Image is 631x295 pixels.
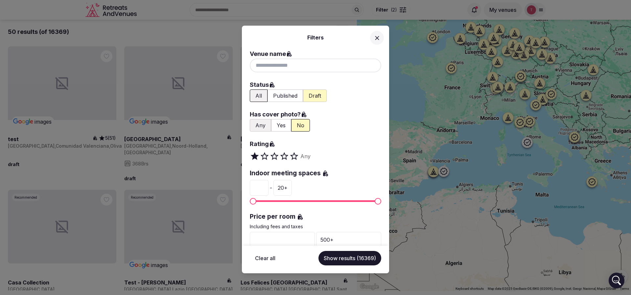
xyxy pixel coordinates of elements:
button: Show only venues with cover photos [271,119,291,132]
span: Set rating to 3 [269,151,279,161]
span: Set rating to 4 [279,151,289,161]
div: Filter venues by status [250,89,381,102]
span: Any [300,152,311,160]
button: Show all venues [250,89,268,102]
button: Show all venues [250,119,271,132]
span: Minimum [250,198,256,205]
span: Maximum [375,198,381,205]
div: 20 + [273,180,292,196]
label: Indoor meeting spaces [250,169,381,178]
button: Show only published venues [268,89,303,102]
button: Show only draft venues [303,89,327,102]
button: Show results (16369) [318,251,381,265]
span: Set rating to 1 [250,151,260,161]
p: Including fees and taxes [250,223,381,230]
label: Venue name [250,49,381,59]
label: Has cover photo? [250,110,381,119]
div: Filter venues by cover photo status [250,119,381,132]
div: 500 + [316,232,381,248]
label: Price per room [250,212,381,221]
span: Set rating to 5 [289,151,299,161]
span: Set rating to 2 [260,151,269,161]
label: Rating [250,139,381,149]
span: - [270,184,272,192]
label: Status [250,80,381,89]
h2: Filters [250,34,381,41]
button: Show only venues without cover photos [291,119,310,132]
div: Open Intercom Messenger [609,273,624,288]
button: Clear all [250,251,281,265]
